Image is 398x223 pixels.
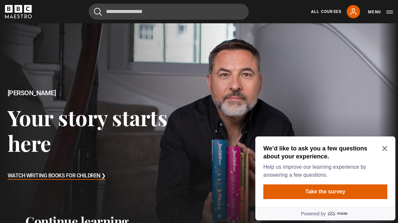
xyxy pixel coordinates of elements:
[8,89,199,97] h2: [PERSON_NAME]
[8,105,199,156] h3: Your story starts here
[3,73,143,87] a: Powered by maze
[11,29,132,45] p: Help us improve our learning experience by answering a few questions.
[129,12,135,17] button: Close Maze Prompt
[5,5,32,18] svg: BBC Maestro
[8,171,106,181] h3: Watch Writing Books for Children ❯
[368,9,393,15] button: Toggle navigation
[11,11,132,27] h2: We’d like to ask you a few questions about your experience.
[94,8,102,16] button: Submit the search query
[11,51,135,65] button: Take the survey
[311,9,341,15] a: All Courses
[3,3,143,87] div: Optional study invitation
[89,4,249,20] input: Search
